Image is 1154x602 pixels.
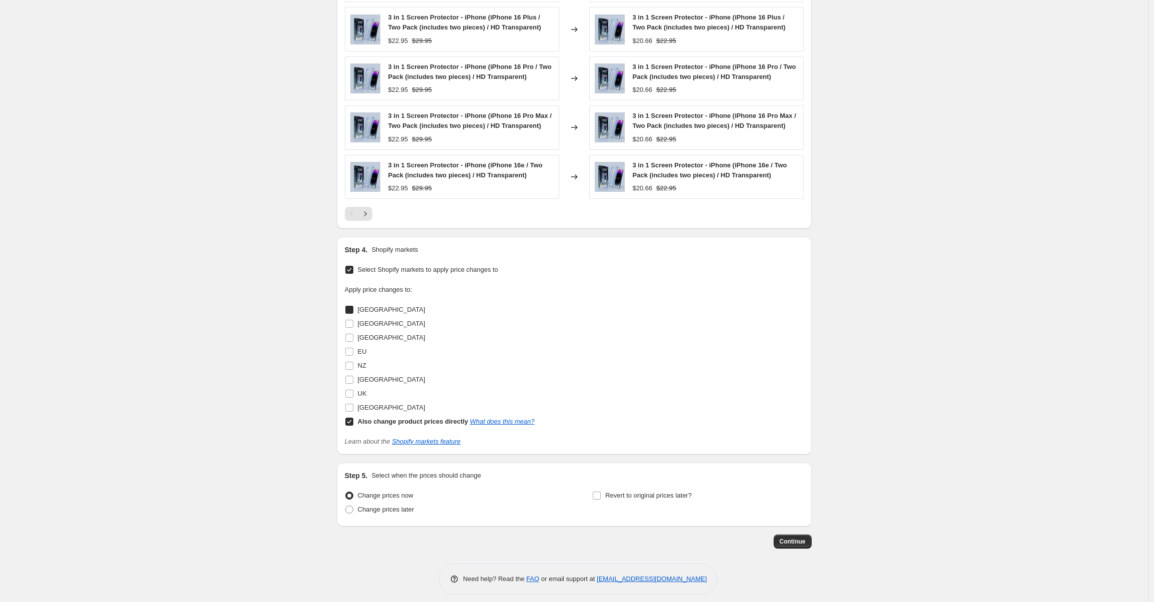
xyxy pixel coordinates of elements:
span: 3 in 1 Screen Protector - iPhone (iPhone 16e / Two Pack (includes two pieces) / HD Transparent) [388,161,543,179]
img: ProductImage-2-1_80x.png [595,63,625,93]
span: Apply price changes to: [345,286,412,293]
a: Shopify markets feature [392,438,460,445]
span: [GEOGRAPHIC_DATA] [358,404,425,411]
span: 3 in 1 Screen Protector - iPhone (iPhone 16 Pro Max / Two Pack (includes two pieces) / HD Transpa... [388,112,552,129]
span: $22.95 [656,184,676,192]
span: $29.95 [412,37,432,44]
a: What does this mean? [470,418,534,425]
span: $22.95 [388,86,408,93]
span: [GEOGRAPHIC_DATA] [358,306,425,313]
span: 3 in 1 Screen Protector - iPhone (iPhone 16 Plus / Two Pack (includes two pieces) / HD Transparent) [633,13,786,31]
span: [GEOGRAPHIC_DATA] [358,334,425,341]
p: Shopify markets [371,245,418,255]
i: Learn about the [345,438,461,445]
span: $20.66 [633,135,653,143]
img: ProductImage-2-1_80x.png [595,112,625,142]
span: NZ [358,362,366,369]
a: FAQ [526,575,539,583]
b: Also change product prices directly [358,418,468,425]
span: 3 in 1 Screen Protector - iPhone (iPhone 16e / Two Pack (includes two pieces) / HD Transparent) [633,161,787,179]
button: Continue [774,535,812,549]
img: ProductImage-2-1_80x.png [350,112,380,142]
span: [GEOGRAPHIC_DATA] [358,376,425,383]
span: Continue [780,538,806,546]
img: ProductImage-2-1_80x.png [595,162,625,192]
span: Change prices later [358,506,414,513]
span: $20.66 [633,184,653,192]
span: $22.95 [656,86,676,93]
span: $29.95 [412,135,432,143]
span: Need help? Read the [463,575,527,583]
a: [EMAIL_ADDRESS][DOMAIN_NAME] [597,575,707,583]
span: $22.95 [388,37,408,44]
span: or email support at [539,575,597,583]
h2: Step 4. [345,245,368,255]
span: 3 in 1 Screen Protector - iPhone (iPhone 16 Plus / Two Pack (includes two pieces) / HD Transparent) [388,13,541,31]
img: ProductImage-2-1_80x.png [595,14,625,44]
span: $20.66 [633,86,653,93]
img: ProductImage-2-1_80x.png [350,162,380,192]
span: UK [358,390,367,397]
span: 3 in 1 Screen Protector - iPhone (iPhone 16 Pro / Two Pack (includes two pieces) / HD Transparent) [633,63,796,80]
span: 3 in 1 Screen Protector - iPhone (iPhone 16 Pro / Two Pack (includes two pieces) / HD Transparent) [388,63,552,80]
span: Revert to original prices later? [605,492,692,499]
span: $22.95 [656,135,676,143]
button: Next [358,207,372,221]
span: 3 in 1 Screen Protector - iPhone (iPhone 16 Pro Max / Two Pack (includes two pieces) / HD Transpa... [633,112,796,129]
span: $22.95 [388,135,408,143]
span: Select Shopify markets to apply price changes to [358,266,498,273]
span: EU [358,348,367,355]
img: ProductImage-2-1_80x.png [350,63,380,93]
span: $29.95 [412,86,432,93]
p: Select when the prices should change [371,471,481,481]
span: $22.95 [656,37,676,44]
span: $29.95 [412,184,432,192]
span: $22.95 [388,184,408,192]
span: [GEOGRAPHIC_DATA] [358,320,425,327]
span: Change prices now [358,492,413,499]
nav: Pagination [345,207,372,221]
h2: Step 5. [345,471,368,481]
span: $20.66 [633,37,653,44]
img: ProductImage-2-1_80x.png [350,14,380,44]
